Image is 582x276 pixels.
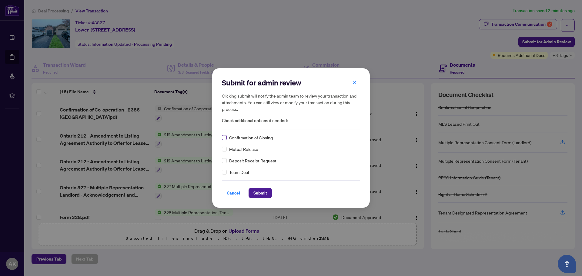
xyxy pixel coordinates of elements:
[229,157,276,164] span: Deposit Receipt Request
[249,188,272,198] button: Submit
[558,255,576,273] button: Open asap
[222,117,360,124] span: Check additional options if needed:
[222,78,360,88] h2: Submit for admin review
[222,92,360,112] h5: Clicking submit will notify the admin team to review your transaction and attachments. You can st...
[353,80,357,85] span: close
[222,188,245,198] button: Cancel
[229,134,273,141] span: Confirmation of Closing
[227,188,240,198] span: Cancel
[229,169,249,175] span: Team Deal
[229,146,258,152] span: Mutual Release
[253,188,267,198] span: Submit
